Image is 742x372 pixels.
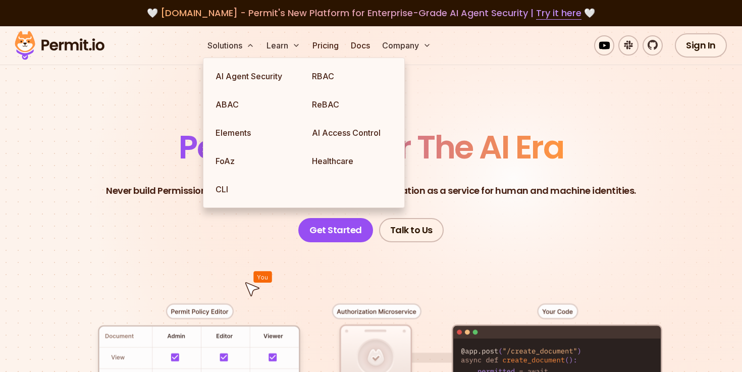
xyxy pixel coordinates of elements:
a: ABAC [207,90,304,119]
p: Never build Permissions again. Zero-latency fine-grained authorization as a service for human and... [106,184,636,198]
a: Pricing [308,35,343,56]
button: Solutions [203,35,258,56]
a: Get Started [298,218,373,242]
a: CLI [207,175,304,203]
a: Sign In [675,33,727,58]
button: Learn [262,35,304,56]
a: Healthcare [304,147,400,175]
a: ReBAC [304,90,400,119]
a: Try it here [536,7,581,20]
a: Elements [207,119,304,147]
a: Docs [347,35,374,56]
img: Permit logo [10,28,109,63]
a: AI Agent Security [207,62,304,90]
span: Permissions for The AI Era [179,125,563,170]
a: AI Access Control [304,119,400,147]
span: [DOMAIN_NAME] - Permit's New Platform for Enterprise-Grade AI Agent Security | [161,7,581,19]
div: 🤍 🤍 [24,6,718,20]
a: FoAz [207,147,304,175]
a: RBAC [304,62,400,90]
a: Talk to Us [379,218,444,242]
button: Company [378,35,435,56]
